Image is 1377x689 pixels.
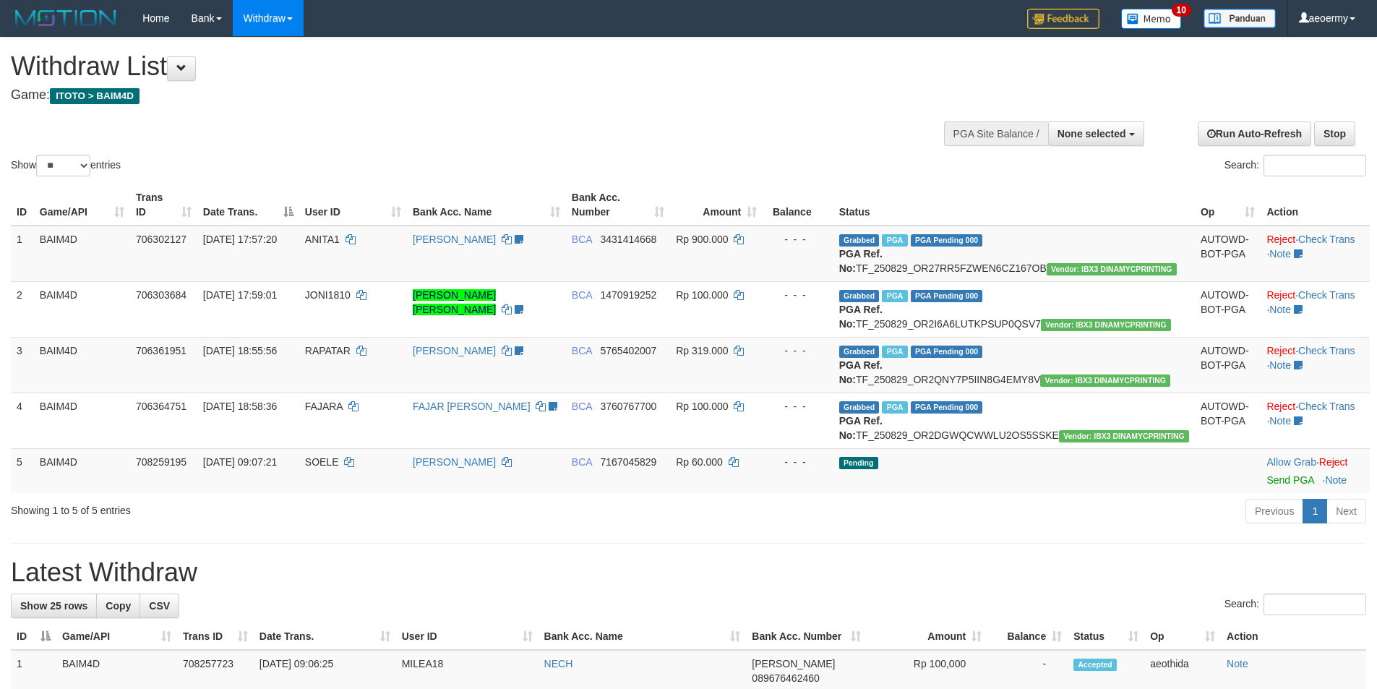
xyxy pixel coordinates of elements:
[833,226,1195,282] td: TF_250829_OR27RR5FZWEN6CZ167OB
[768,455,827,469] div: - - -
[882,346,907,358] span: Marked by aeoyuva
[1221,623,1366,650] th: Action
[136,345,186,356] span: 706361951
[177,623,254,650] th: Trans ID: activate to sort column ascending
[839,401,880,414] span: Grabbed
[130,184,197,226] th: Trans ID: activate to sort column ascending
[833,393,1195,448] td: TF_250829_OR2DGWQCWWLU2OS5SSKE
[768,232,827,247] div: - - -
[136,456,186,468] span: 708259195
[833,337,1195,393] td: TF_250829_OR2QNY7P5IIN8G4EMY8V
[305,289,351,301] span: JONI1810
[987,623,1068,650] th: Balance: activate to sort column ascending
[1326,499,1366,523] a: Next
[136,401,186,412] span: 706364751
[1325,474,1347,486] a: Note
[670,184,763,226] th: Amount: activate to sort column ascending
[149,600,170,612] span: CSV
[34,393,130,448] td: BAIM4D
[1261,226,1370,282] td: · ·
[676,456,723,468] span: Rp 60.000
[676,289,728,301] span: Rp 100.000
[839,415,883,441] b: PGA Ref. No:
[413,289,496,315] a: [PERSON_NAME] [PERSON_NAME]
[911,346,983,358] span: PGA Pending
[34,448,130,493] td: BAIM4D
[1266,234,1295,245] a: Reject
[1144,623,1221,650] th: Op: activate to sort column ascending
[839,234,880,247] span: Grabbed
[746,623,867,650] th: Bank Acc. Number: activate to sort column ascending
[676,401,728,412] span: Rp 100.000
[1298,234,1355,245] a: Check Trans
[1264,155,1366,176] input: Search:
[407,184,566,226] th: Bank Acc. Name: activate to sort column ascending
[11,226,34,282] td: 1
[944,121,1048,146] div: PGA Site Balance /
[1245,499,1303,523] a: Previous
[56,623,177,650] th: Game/API: activate to sort column ascending
[1198,121,1311,146] a: Run Auto-Refresh
[254,623,396,650] th: Date Trans.: activate to sort column ascending
[867,623,987,650] th: Amount: activate to sort column ascending
[1266,289,1295,301] a: Reject
[572,234,592,245] span: BCA
[1040,375,1170,387] span: Vendor URL: https://order2.1velocity.biz
[839,359,883,385] b: PGA Ref. No:
[11,448,34,493] td: 5
[601,345,657,356] span: Copy 5765402007 to clipboard
[1058,128,1126,140] span: None selected
[1172,4,1191,17] span: 10
[833,281,1195,337] td: TF_250829_OR2I6A6LUTKPSUP0QSV7
[11,7,121,29] img: MOTION_logo.png
[1195,226,1261,282] td: AUTOWD-BOT-PGA
[413,401,531,412] a: FAJAR [PERSON_NAME]
[1261,337,1370,393] td: · ·
[106,600,131,612] span: Copy
[1224,155,1366,176] label: Search:
[1041,319,1171,331] span: Vendor URL: https://order2.1velocity.biz
[572,401,592,412] span: BCA
[11,594,97,618] a: Show 25 rows
[1269,415,1291,427] a: Note
[413,234,496,245] a: [PERSON_NAME]
[839,304,883,330] b: PGA Ref. No:
[50,88,140,104] span: ITOTO > BAIM4D
[1269,304,1291,315] a: Note
[752,658,835,669] span: [PERSON_NAME]
[413,345,496,356] a: [PERSON_NAME]
[413,456,496,468] a: [PERSON_NAME]
[1195,337,1261,393] td: AUTOWD-BOT-PGA
[11,393,34,448] td: 4
[1303,499,1327,523] a: 1
[20,600,87,612] span: Show 25 rows
[11,337,34,393] td: 3
[305,456,339,468] span: SOELE
[1314,121,1355,146] a: Stop
[1266,345,1295,356] a: Reject
[136,289,186,301] span: 706303684
[911,401,983,414] span: PGA Pending
[839,248,883,274] b: PGA Ref. No:
[1059,430,1189,442] span: Vendor URL: https://order2.1velocity.biz
[601,289,657,301] span: Copy 1470919252 to clipboard
[305,345,351,356] span: RAPATAR
[1261,393,1370,448] td: · ·
[1298,345,1355,356] a: Check Trans
[763,184,833,226] th: Balance
[1121,9,1182,29] img: Button%20Memo.svg
[305,234,340,245] span: ANITA1
[839,346,880,358] span: Grabbed
[203,289,277,301] span: [DATE] 17:59:01
[203,234,277,245] span: [DATE] 17:57:20
[11,623,56,650] th: ID: activate to sort column descending
[1261,448,1370,493] td: ·
[11,88,904,103] h4: Game:
[96,594,140,618] a: Copy
[572,456,592,468] span: BCA
[544,658,573,669] a: NECH
[1027,9,1099,29] img: Feedback.jpg
[833,184,1195,226] th: Status
[1269,359,1291,371] a: Note
[140,594,179,618] a: CSV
